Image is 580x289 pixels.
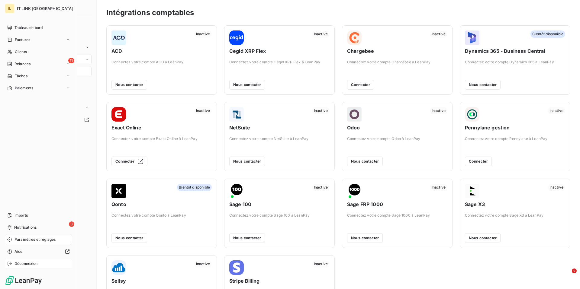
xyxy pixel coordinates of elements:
span: Sellsy [111,277,212,284]
span: Inactive [194,260,212,268]
span: Inactive [312,260,330,268]
span: Connectez votre compte Odoo à LeanPay [347,136,447,141]
span: Déconnexion [14,261,38,266]
span: Inactive [312,107,330,114]
span: Notifications [14,225,37,230]
span: 2 [572,268,577,273]
button: Nous contacter [465,233,501,243]
button: Nous contacter [111,80,147,90]
img: Qonto logo [111,184,126,198]
a: Factures [5,35,72,45]
span: Inactive [312,30,330,38]
a: Paiements [5,83,72,93]
span: Chargebee [347,47,447,55]
img: Chargebee logo [347,30,362,45]
a: Paramètres et réglages [5,235,72,244]
span: Aide [14,249,23,254]
span: Bientôt disponible [177,184,212,191]
span: Relances [14,61,31,67]
a: 11Relances [5,59,72,69]
span: Stripe Billing [229,277,330,284]
span: NetSuite [229,124,330,131]
button: Nous contacter [111,233,147,243]
button: Nous contacter [347,233,383,243]
a: Tâches [5,71,72,81]
button: Nous contacter [347,157,383,166]
span: Sage FRP 1000 [347,201,447,208]
span: Bientôt disponible [530,30,565,38]
span: Connectez votre compte NetSuite à LeanPay [229,136,330,141]
img: Dynamics 365 - Business Central logo [465,30,479,45]
span: Connectez votre compte Dynamics 365 à LeanPay [465,59,565,65]
span: Paramètres et réglages [14,237,56,242]
img: Sage 100 logo [229,184,244,198]
button: Nous contacter [229,157,265,166]
img: NetSuite logo [229,107,244,122]
img: Sage X3 logo [465,184,479,198]
img: Odoo logo [347,107,362,122]
button: Nous contacter [229,80,265,90]
span: Paiements [15,85,33,91]
button: Connecter [465,157,492,166]
span: Exact Online [111,124,212,131]
span: Odoo [347,124,447,131]
img: Cegid XRP Flex logo [229,30,244,45]
span: Connectez votre compte Sage X3 à LeanPay [465,213,565,218]
span: Connectez votre compte Exact Online à LeanPay [111,136,212,141]
span: Sage X3 [465,201,565,208]
span: IT LINK [GEOGRAPHIC_DATA] [17,6,73,11]
button: Nous contacter [229,233,265,243]
span: Imports [14,213,28,218]
a: Clients [5,47,72,57]
iframe: Intercom live chat [559,268,574,283]
img: Stripe Billing logo [229,260,244,275]
button: Connecter [111,157,147,166]
span: Inactive [548,107,565,114]
img: ACD logo [111,30,126,45]
img: Sellsy logo [111,260,126,275]
span: 11 [68,58,74,63]
div: IL [5,4,14,13]
span: 3 [69,221,74,227]
span: Inactive [312,184,330,191]
span: ACD [111,47,212,55]
span: Factures [15,37,30,43]
span: Inactive [430,184,447,191]
button: Nous contacter [465,80,501,90]
span: Connectez votre compte Pennylane à LeanPay [465,136,565,141]
span: Connectez votre compte Cegid XRP Flex à LeanPay [229,59,330,65]
span: Inactive [194,107,212,114]
span: Inactive [194,30,212,38]
span: Connectez votre compte Sage 100 à LeanPay [229,213,330,218]
span: Dynamics 365 - Business Central [465,47,565,55]
span: Connectez votre compte Sage 1000 à LeanPay [347,213,447,218]
span: Connectez votre compte ACD à LeanPay [111,59,212,65]
span: Sage 100 [229,201,330,208]
img: Exact Online logo [111,107,126,122]
img: Pennylane gestion logo [465,107,479,122]
span: Clients [15,49,27,55]
span: Cegid XRP Flex [229,47,330,55]
img: Logo LeanPay [5,276,42,285]
img: Sage FRP 1000 logo [347,184,362,198]
h3: Intégrations comptables [106,7,194,18]
span: Inactive [430,30,447,38]
span: Qonto [111,201,212,208]
a: Tableau de bord [5,23,72,33]
span: Tâches [15,73,27,79]
a: Imports [5,211,72,220]
span: Connectez votre compte Qonto à LeanPay [111,213,212,218]
button: Connecter [347,80,374,90]
span: Inactive [548,184,565,191]
a: Aide [5,247,72,256]
span: Tableau de bord [14,25,43,30]
span: Connectez votre compte Chargebee à LeanPay [347,59,447,65]
span: Inactive [430,107,447,114]
span: Pennylane gestion [465,124,565,131]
